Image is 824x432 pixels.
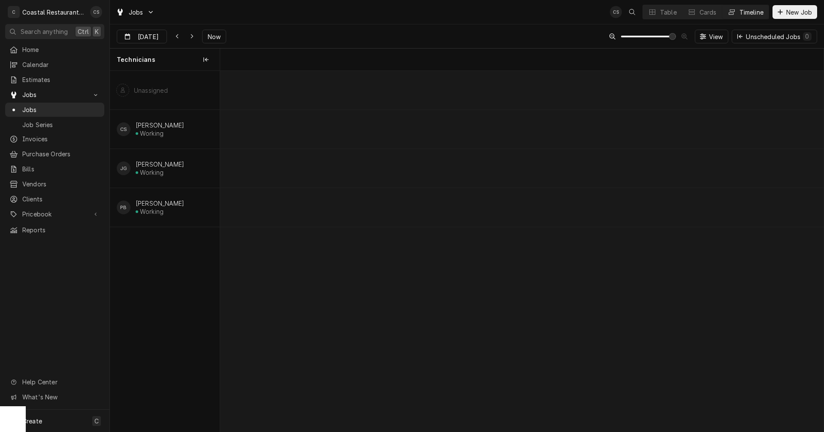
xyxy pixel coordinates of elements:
[22,225,100,234] span: Reports
[22,149,100,158] span: Purchase Orders
[22,210,87,219] span: Pricebook
[117,161,130,175] div: James Gatton's Avatar
[5,162,104,176] a: Bills
[5,177,104,191] a: Vendors
[117,201,130,214] div: Phill Blush's Avatar
[90,6,102,18] div: CS
[22,45,100,54] span: Home
[785,8,814,17] span: New Job
[707,32,725,41] span: View
[95,27,99,36] span: K
[22,164,100,173] span: Bills
[21,27,68,36] span: Search anything
[5,88,104,102] a: Go to Jobs
[136,200,184,207] div: [PERSON_NAME]
[206,32,222,41] span: Now
[5,147,104,161] a: Purchase Orders
[610,6,622,18] div: CS
[8,6,20,18] div: C
[805,32,810,41] div: 0
[78,27,89,36] span: Ctrl
[136,122,184,129] div: [PERSON_NAME]
[220,71,824,432] div: normal
[22,105,100,114] span: Jobs
[732,30,817,43] button: Unscheduled Jobs0
[22,195,100,204] span: Clients
[117,30,167,43] button: [DATE]
[90,6,102,18] div: Chris Sockriter's Avatar
[136,161,184,168] div: [PERSON_NAME]
[94,417,99,426] span: C
[134,87,168,94] div: Unassigned
[117,161,130,175] div: JG
[22,75,100,84] span: Estimates
[112,5,158,19] a: Go to Jobs
[739,8,763,17] div: Timeline
[22,90,87,99] span: Jobs
[772,5,817,19] button: New Job
[140,130,164,137] div: Working
[5,58,104,72] a: Calendar
[22,134,100,143] span: Invoices
[22,120,100,129] span: Job Series
[5,375,104,389] a: Go to Help Center
[5,118,104,132] a: Job Series
[22,417,42,425] span: Create
[117,122,130,136] div: Chris Sockriter's Avatar
[129,8,143,17] span: Jobs
[140,208,164,215] div: Working
[22,377,99,386] span: Help Center
[5,73,104,87] a: Estimates
[5,223,104,237] a: Reports
[5,390,104,404] a: Go to What's New
[5,192,104,206] a: Clients
[700,8,717,17] div: Cards
[610,6,622,18] div: Chris Sockriter's Avatar
[117,122,130,136] div: CS
[22,179,100,189] span: Vendors
[660,8,677,17] div: Table
[5,43,104,57] a: Home
[117,55,155,64] span: Technicians
[117,201,130,214] div: PB
[5,103,104,117] a: Jobs
[140,169,164,176] div: Working
[110,71,220,432] div: left
[202,30,226,43] button: Now
[5,207,104,221] a: Go to Pricebook
[5,132,104,146] a: Invoices
[695,30,729,43] button: View
[625,5,639,19] button: Open search
[22,392,99,402] span: What's New
[110,49,220,71] div: Technicians column. SPACE for context menu
[746,32,812,41] div: Unscheduled Jobs
[22,60,100,69] span: Calendar
[5,24,104,39] button: Search anythingCtrlK
[22,8,85,17] div: Coastal Restaurant Repair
